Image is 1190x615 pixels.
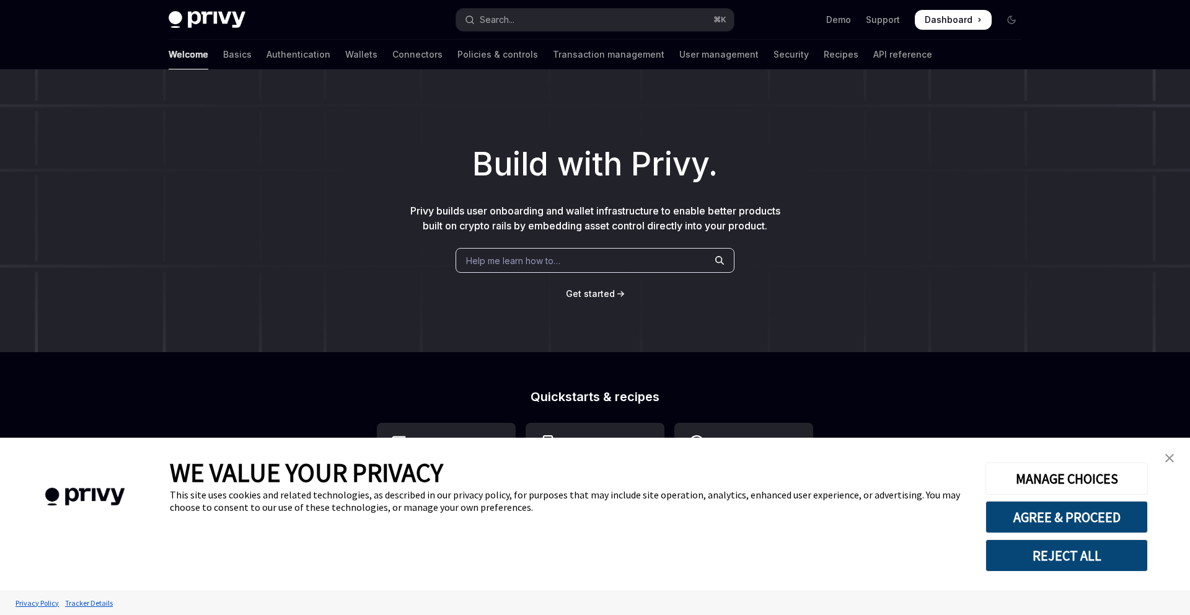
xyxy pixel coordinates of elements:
[566,288,615,299] span: Get started
[553,40,664,69] a: Transaction management
[223,40,252,69] a: Basics
[480,12,514,27] div: Search...
[392,40,443,69] a: Connectors
[12,592,62,614] a: Privacy Policy
[679,40,759,69] a: User management
[1157,446,1182,471] a: close banner
[866,14,900,26] a: Support
[19,470,151,524] img: company logo
[345,40,377,69] a: Wallets
[985,501,1148,533] button: AGREE & PROCEED
[170,489,967,513] div: This site uses cookies and related technologies, as described in our privacy policy, for purposes...
[169,40,208,69] a: Welcome
[1002,10,1021,30] button: Toggle dark mode
[773,40,809,69] a: Security
[824,40,858,69] a: Recipes
[170,456,443,489] span: WE VALUE YOUR PRIVACY
[267,40,330,69] a: Authentication
[985,462,1148,495] button: MANAGE CHOICES
[377,391,813,403] h2: Quickstarts & recipes
[826,14,851,26] a: Demo
[20,140,1170,188] h1: Build with Privy.
[1165,454,1174,462] img: close banner
[169,11,245,29] img: dark logo
[466,254,560,267] span: Help me learn how to…
[925,14,972,26] span: Dashboard
[873,40,932,69] a: API reference
[915,10,992,30] a: Dashboard
[456,9,734,31] button: Open search
[985,539,1148,572] button: REJECT ALL
[674,423,813,549] a: **** *****Whitelabel login, wallets, and user management with your own UI and branding.
[62,592,116,614] a: Tracker Details
[410,205,780,232] span: Privy builds user onboarding and wallet infrastructure to enable better products built on crypto ...
[713,15,726,25] span: ⌘ K
[457,40,538,69] a: Policies & controls
[526,423,664,549] a: **** **** **** ***Use the React Native SDK to build a mobile app on Solana.
[566,288,615,300] a: Get started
